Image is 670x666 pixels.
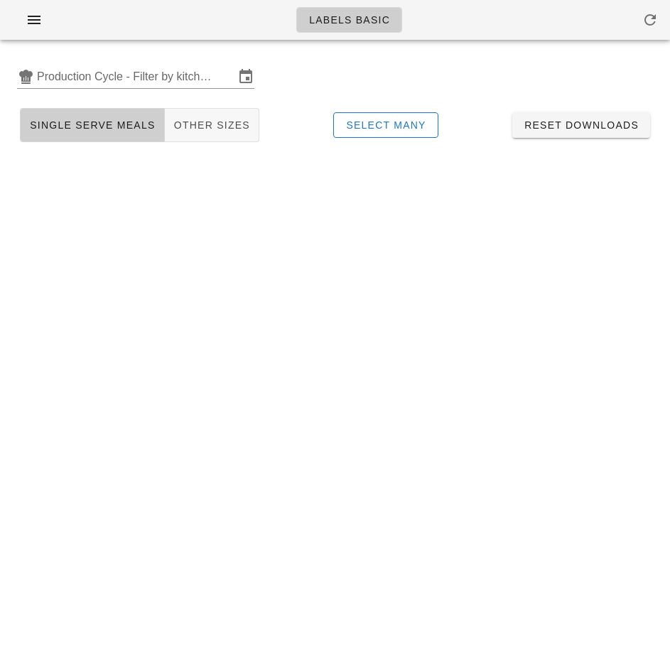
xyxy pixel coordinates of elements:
button: Other Sizes [165,108,259,142]
button: Single Serve Meals [20,108,165,142]
span: Single Serve Meals [29,119,156,131]
button: Select Many [333,112,438,138]
span: Reset Downloads [524,119,639,131]
span: Labels Basic [308,14,390,26]
a: Labels Basic [296,7,402,33]
span: Other Sizes [173,119,250,131]
span: Select Many [345,119,426,131]
button: Reset Downloads [512,112,650,138]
